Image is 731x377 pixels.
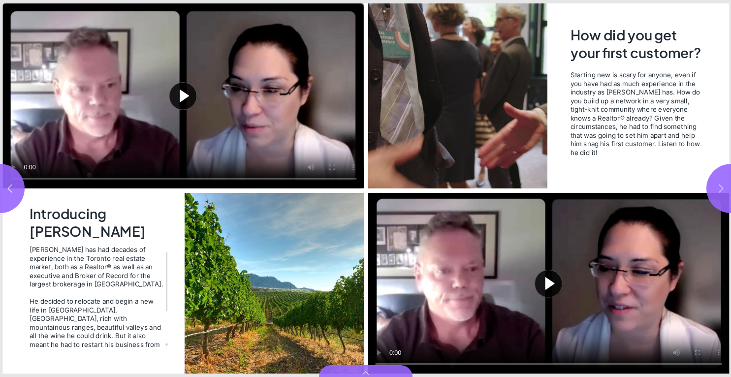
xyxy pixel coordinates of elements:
[570,71,700,157] span: Starting new is scary for anyone, even if you have had as much experience in the industry as [PER...
[30,246,164,288] div: [PERSON_NAME] has had decades of experience in the Toronto real estate market, both as a Realtor®...
[366,3,731,374] section: Page 3
[570,27,702,64] h2: How did you get your first customer?
[30,205,166,239] h2: Introducing [PERSON_NAME]
[0,3,366,374] section: Page 2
